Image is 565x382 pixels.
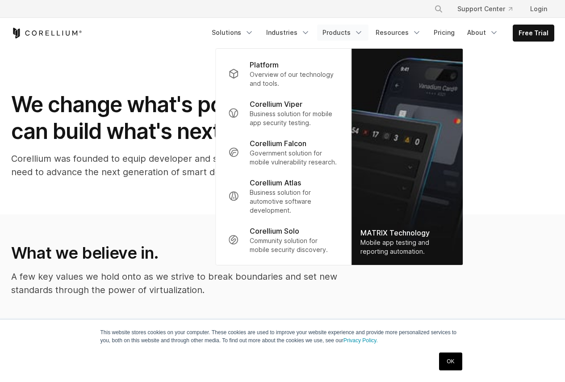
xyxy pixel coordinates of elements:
div: MATRIX Technology [360,227,454,238]
p: Community solution for mobile security discovery. [250,236,339,254]
p: Corellium Solo [250,226,299,236]
a: MATRIX Technology Mobile app testing and reporting automation. [352,49,463,265]
a: Corellium Home [11,28,82,38]
p: Government solution for mobile vulnerability research. [250,149,339,167]
p: Overview of our technology and tools. [250,70,339,88]
div: Mobile app testing and reporting automation. [360,238,454,256]
a: Corellium Viper Business solution for mobile app security testing. [221,93,346,133]
a: About [462,25,504,41]
button: Search [431,1,447,17]
a: Platform Overview of our technology and tools. [221,54,346,93]
a: Corellium Falcon Government solution for mobile vulnerability research. [221,133,346,172]
div: Navigation Menu [206,25,554,42]
h1: We change what's possible, so you can build what's next. [11,91,368,145]
a: OK [439,353,462,370]
img: Matrix_WebNav_1x [352,49,463,265]
p: A few key values we hold onto as we strive to break boundaries and set new standards through the ... [11,270,367,297]
p: Business solution for mobile app security testing. [250,109,339,127]
a: Products [317,25,368,41]
p: Corellium was founded to equip developer and security teams with the tools they need to advance t... [11,152,368,179]
p: This website stores cookies on your computer. These cookies are used to improve your website expe... [100,328,465,344]
a: Support Center [450,1,519,17]
div: Navigation Menu [423,1,554,17]
a: Login [523,1,554,17]
p: Corellium Falcon [250,138,306,149]
a: Solutions [206,25,259,41]
a: Corellium Solo Community solution for mobile security discovery. [221,220,346,260]
a: Resources [370,25,427,41]
p: Corellium Viper [250,99,302,109]
h2: What we believe in. [11,243,367,263]
a: Privacy Policy. [343,337,378,344]
p: Corellium Atlas [250,177,301,188]
p: Platform [250,59,279,70]
a: Pricing [428,25,460,41]
p: Business solution for automotive software development. [250,188,339,215]
a: Corellium Atlas Business solution for automotive software development. [221,172,346,220]
a: Free Trial [513,25,554,41]
a: Industries [261,25,315,41]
